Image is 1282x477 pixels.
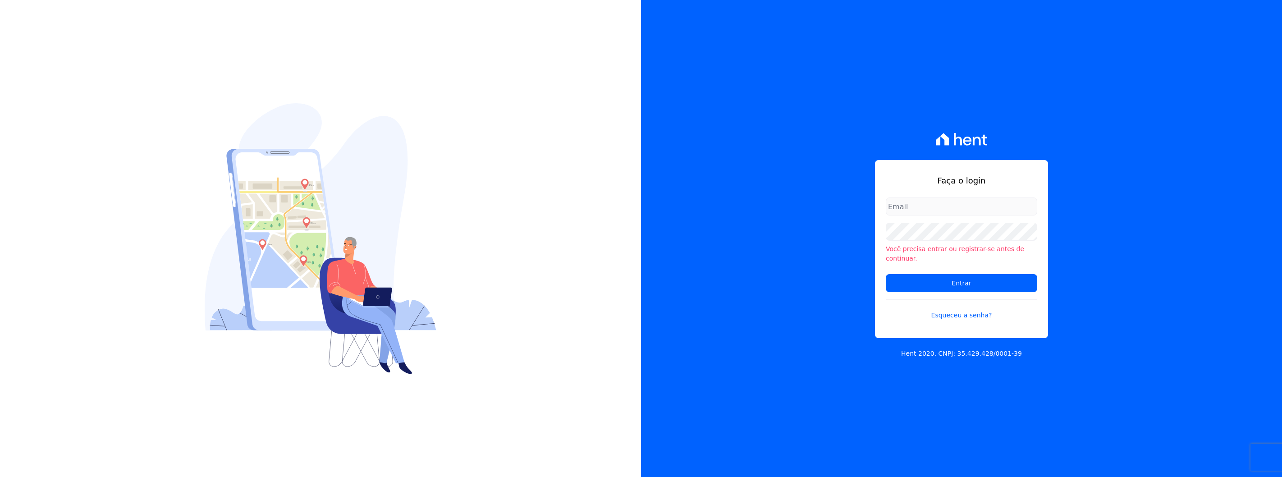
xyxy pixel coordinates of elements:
[901,349,1022,358] p: Hent 2020. CNPJ: 35.429.428/0001-39
[886,197,1037,216] input: Email
[205,103,436,374] img: Login
[886,299,1037,320] a: Esqueceu a senha?
[886,174,1037,187] h1: Faça o login
[886,244,1037,263] li: Você precisa entrar ou registrar-se antes de continuar.
[886,274,1037,292] input: Entrar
